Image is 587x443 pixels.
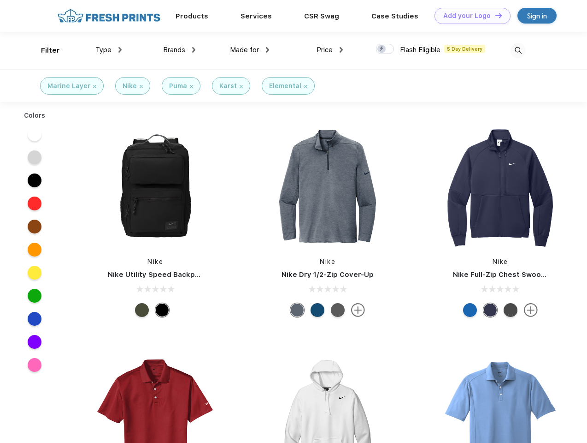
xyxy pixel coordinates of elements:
a: CSR Swag [304,12,339,20]
span: Type [95,46,112,54]
img: dropdown.png [118,47,122,53]
a: Nike Utility Speed Backpack [108,270,207,279]
div: Karst [219,81,237,91]
img: filter_cancel.svg [140,85,143,88]
img: dropdown.png [192,47,195,53]
span: Flash Eligible [400,46,440,54]
a: Nike [147,258,163,265]
div: Colors [17,111,53,120]
div: Sign in [527,11,547,21]
a: Products [176,12,208,20]
img: func=resize&h=266 [266,125,389,248]
span: Price [317,46,333,54]
a: Nike Full-Zip Chest Swoosh Jacket [453,270,575,279]
div: Black Heather [331,303,345,317]
a: Nike Dry 1/2-Zip Cover-Up [282,270,374,279]
div: Add your Logo [443,12,491,20]
div: Royal [463,303,477,317]
a: Sign in [517,8,557,24]
img: filter_cancel.svg [190,85,193,88]
div: Cargo Khaki [135,303,149,317]
img: more.svg [351,303,365,317]
img: filter_cancel.svg [304,85,307,88]
div: Elemental [269,81,301,91]
div: Anthracite [504,303,517,317]
img: filter_cancel.svg [240,85,243,88]
img: DT [495,13,502,18]
div: Midnight Navy [483,303,497,317]
img: func=resize&h=266 [439,125,562,248]
img: dropdown.png [340,47,343,53]
a: Services [241,12,272,20]
img: fo%20logo%202.webp [55,8,163,24]
div: Nike [123,81,137,91]
img: desktop_search.svg [511,43,526,58]
a: Nike [320,258,335,265]
img: func=resize&h=266 [94,125,217,248]
div: Navy Heather [290,303,304,317]
div: Marine Layer [47,81,90,91]
img: filter_cancel.svg [93,85,96,88]
img: dropdown.png [266,47,269,53]
div: Gym Blue [311,303,324,317]
a: Nike [493,258,508,265]
img: more.svg [524,303,538,317]
span: 5 Day Delivery [444,45,485,53]
span: Made for [230,46,259,54]
div: Filter [41,45,60,56]
div: Puma [169,81,187,91]
span: Brands [163,46,185,54]
div: Black [155,303,169,317]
